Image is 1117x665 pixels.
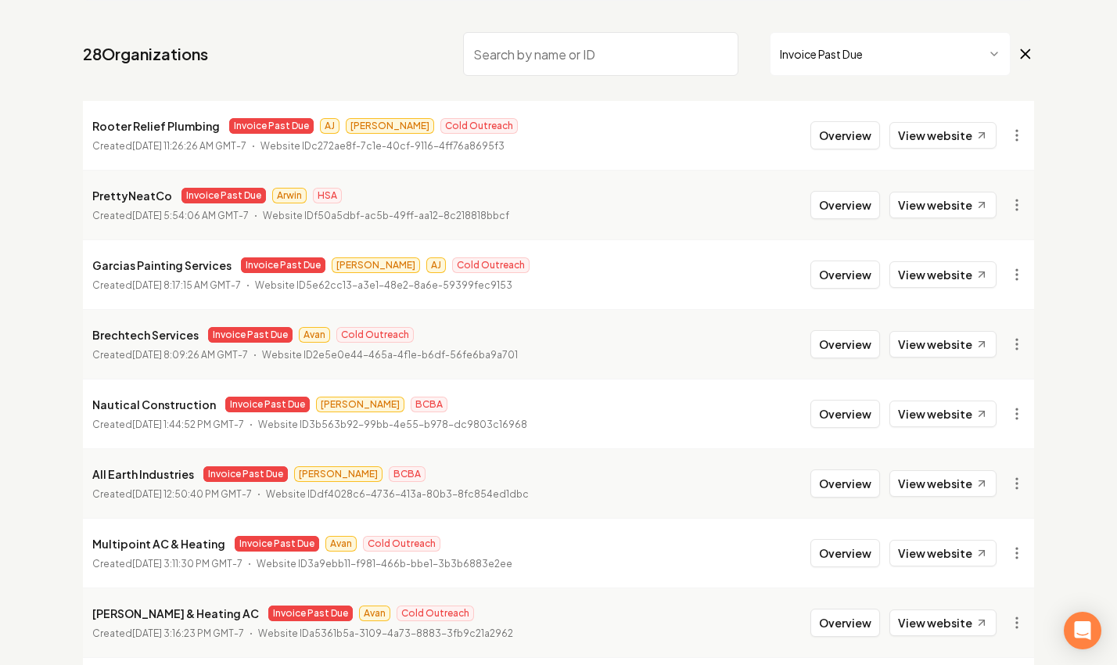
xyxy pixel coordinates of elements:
a: View website [889,192,997,218]
p: Created [92,278,241,293]
span: Invoice Past Due [241,257,325,273]
span: AJ [320,118,339,134]
button: Overview [810,330,880,358]
input: Search by name or ID [463,32,738,76]
p: Multipoint AC & Heating [92,534,225,553]
p: Brechtech Services [92,325,199,344]
span: Cold Outreach [336,327,414,343]
p: Website ID a5361b5a-3109-4a73-8883-3fb9c21a2962 [258,626,513,642]
button: Overview [810,609,880,637]
p: PrettyNeatCo [92,186,172,205]
span: Avan [299,327,330,343]
p: Created [92,138,246,154]
span: [PERSON_NAME] [294,466,383,482]
span: Invoice Past Due [181,188,266,203]
p: All Earth Industries [92,465,194,483]
p: Garcias Painting Services [92,256,232,275]
p: Created [92,347,248,363]
button: Overview [810,121,880,149]
span: Arwin [272,188,307,203]
p: Created [92,487,252,502]
time: [DATE] 11:26:26 AM GMT-7 [132,140,246,152]
a: 28Organizations [83,43,208,65]
button: Overview [810,539,880,567]
span: [PERSON_NAME] [316,397,404,412]
p: Created [92,417,244,433]
p: Nautical Construction [92,395,216,414]
span: AJ [426,257,446,273]
button: Overview [810,469,880,498]
span: [PERSON_NAME] [346,118,434,134]
a: View website [889,609,997,636]
span: [PERSON_NAME] [332,257,420,273]
time: [DATE] 3:16:23 PM GMT-7 [132,627,244,639]
p: Created [92,556,242,572]
time: [DATE] 3:11:30 PM GMT-7 [132,558,242,570]
span: Invoice Past Due [208,327,293,343]
time: [DATE] 12:50:40 PM GMT-7 [132,488,252,500]
span: Avan [359,606,390,621]
span: BCBA [389,466,426,482]
p: Website ID 3a9ebb11-f981-466b-bbe1-3b3b6883e2ee [257,556,512,572]
span: Avan [325,536,357,552]
span: HSA [313,188,342,203]
span: Cold Outreach [363,536,440,552]
p: Website ID 2e5e0e44-465a-4f1e-b6df-56fe6ba9a701 [262,347,518,363]
p: Rooter Relief Plumbing [92,117,220,135]
span: BCBA [411,397,447,412]
button: Overview [810,191,880,219]
button: Overview [810,400,880,428]
span: Invoice Past Due [229,118,314,134]
p: Created [92,208,249,224]
a: View website [889,470,997,497]
p: Website ID f50a5dbf-ac5b-49ff-aa12-8c218818bbcf [263,208,509,224]
a: View website [889,331,997,358]
span: Invoice Past Due [235,536,319,552]
a: View website [889,401,997,427]
span: Invoice Past Due [268,606,353,621]
p: Website ID 5e62cc13-a3e1-48e2-8a6e-59399fec9153 [255,278,512,293]
span: Invoice Past Due [203,466,288,482]
div: Open Intercom Messenger [1064,612,1101,649]
a: View website [889,122,997,149]
span: Invoice Past Due [225,397,310,412]
p: Website ID c272ae8f-7c1e-40cf-9116-4ff76a8695f3 [260,138,505,154]
time: [DATE] 1:44:52 PM GMT-7 [132,419,244,430]
time: [DATE] 5:54:06 AM GMT-7 [132,210,249,221]
p: [PERSON_NAME] & Heating AC [92,604,259,623]
span: Cold Outreach [397,606,474,621]
span: Cold Outreach [452,257,530,273]
p: Website ID df4028c6-4736-413a-80b3-8fc854ed1dbc [266,487,529,502]
time: [DATE] 8:09:26 AM GMT-7 [132,349,248,361]
a: View website [889,540,997,566]
a: View website [889,261,997,288]
button: Overview [810,261,880,289]
p: Website ID 3b563b92-99bb-4e55-b978-dc9803c16968 [258,417,527,433]
span: Cold Outreach [440,118,518,134]
time: [DATE] 8:17:15 AM GMT-7 [132,279,241,291]
p: Created [92,626,244,642]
